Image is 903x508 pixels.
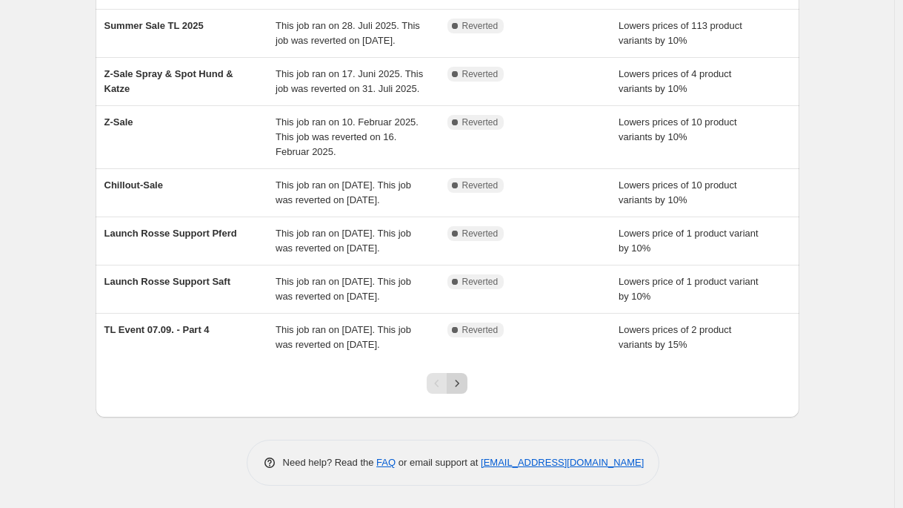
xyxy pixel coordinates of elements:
span: This job ran on [DATE]. This job was reverted on [DATE]. [276,228,411,254]
button: Next [447,373,467,394]
a: [EMAIL_ADDRESS][DOMAIN_NAME] [481,457,644,468]
a: FAQ [376,457,396,468]
span: This job ran on [DATE]. This job was reverted on [DATE]. [276,179,411,205]
span: This job ran on 17. Juni 2025. This job was reverted on 31. Juli 2025. [276,68,423,94]
span: TL Event 07.09. - Part 4 [104,324,210,335]
span: Launch Rosse Support Saft [104,276,230,287]
span: Lowers prices of 10 product variants by 10% [619,179,737,205]
span: Summer Sale TL 2025 [104,20,204,31]
span: Z-Sale Spray & Spot Hund & Katze [104,68,233,94]
span: Lowers prices of 4 product variants by 10% [619,68,731,94]
span: Reverted [462,324,499,336]
span: Reverted [462,228,499,240]
span: Lowers prices of 10 product variants by 10% [619,116,737,142]
span: This job ran on 10. Februar 2025. This job was reverted on 16. Februar 2025. [276,116,419,157]
span: Chillout-Sale [104,179,163,191]
nav: Pagination [427,373,467,394]
span: Lowers prices of 113 product variants by 10% [619,20,742,46]
span: or email support at [396,457,481,468]
span: This job ran on 28. Juli 2025. This job was reverted on [DATE]. [276,20,420,46]
span: Z-Sale [104,116,133,128]
span: This job ran on [DATE]. This job was reverted on [DATE]. [276,276,411,302]
span: Lowers prices of 2 product variants by 15% [619,324,731,350]
span: Lowers price of 1 product variant by 10% [619,228,759,254]
span: Launch Rosse Support Pferd [104,228,237,239]
span: Reverted [462,276,499,288]
span: Lowers price of 1 product variant by 10% [619,276,759,302]
span: Reverted [462,116,499,128]
span: Reverted [462,20,499,32]
span: Need help? Read the [283,457,377,468]
span: Reverted [462,68,499,80]
span: Reverted [462,179,499,191]
span: This job ran on [DATE]. This job was reverted on [DATE]. [276,324,411,350]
